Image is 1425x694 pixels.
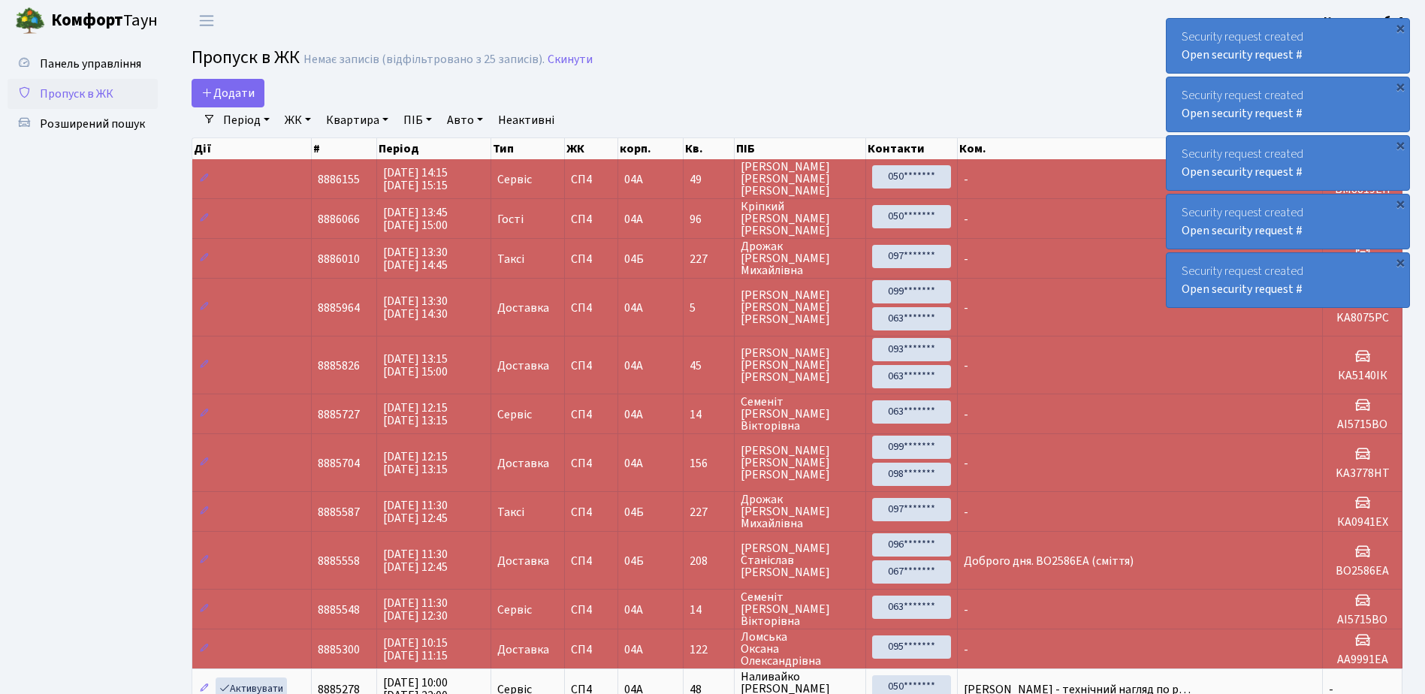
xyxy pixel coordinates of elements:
div: Security request created [1167,253,1409,307]
span: [DATE] 13:45 [DATE] 15:00 [383,204,448,234]
span: Дрожак [PERSON_NAME] Михайлівна [741,493,859,530]
span: Таксі [497,253,524,265]
span: Семеніт [PERSON_NAME] Вікторівна [741,591,859,627]
b: Комфорт [51,8,123,32]
div: Немає записів (відфільтровано з 25 записів). [303,53,545,67]
span: 122 [690,644,727,656]
span: - [964,406,968,423]
th: Дії [192,138,312,159]
h5: КА5140ІК [1329,369,1396,383]
span: [PERSON_NAME] [PERSON_NAME] [PERSON_NAME] [741,445,859,481]
span: СП4 [571,604,611,616]
button: Переключити навігацію [188,8,225,33]
span: Доставка [497,302,549,314]
h5: ВО2586ЕА [1329,564,1396,578]
span: [DATE] 12:15 [DATE] 13:15 [383,448,448,478]
span: 04А [624,406,643,423]
span: 227 [690,253,727,265]
div: × [1393,79,1408,94]
span: Додати [201,85,255,101]
span: [PERSON_NAME] [PERSON_NAME] [PERSON_NAME] [741,289,859,325]
span: 04А [624,455,643,472]
div: Security request created [1167,136,1409,190]
span: 8885300 [318,641,360,658]
a: Пропуск в ЖК [8,79,158,109]
div: Security request created [1167,195,1409,249]
span: [DATE] 13:15 [DATE] 15:00 [383,351,448,380]
span: Гості [497,213,524,225]
th: ЖК [565,138,618,159]
span: 04А [624,171,643,188]
a: Розширений пошук [8,109,158,139]
span: 8885826 [318,358,360,374]
span: Доставка [497,457,549,469]
span: 227 [690,506,727,518]
span: - [964,504,968,520]
img: logo.png [15,6,45,36]
span: СП4 [571,173,611,186]
th: Період [377,138,491,159]
span: СП4 [571,409,611,421]
span: [DATE] 14:15 [DATE] 15:15 [383,164,448,194]
th: ПІБ [735,138,866,159]
h5: АІ5715ВО [1329,613,1396,627]
th: Кв. [684,138,734,159]
a: Період [217,107,276,133]
span: [PERSON_NAME] [PERSON_NAME] [PERSON_NAME] [741,347,859,383]
h5: АІ5715ВО [1329,418,1396,432]
span: 8885704 [318,455,360,472]
span: СП4 [571,213,611,225]
span: - [964,602,968,618]
span: Сервіс [497,409,532,421]
span: Пропуск в ЖК [40,86,113,102]
span: Таксі [497,506,524,518]
a: Панель управління [8,49,158,79]
span: СП4 [571,457,611,469]
a: Консьєрж б. 4. [1324,12,1407,30]
span: СП4 [571,360,611,372]
a: Авто [441,107,489,133]
span: Доставка [497,644,549,656]
h5: KA3778HT [1329,466,1396,481]
a: Open security request # [1182,222,1303,239]
h5: KA8075PC [1329,311,1396,325]
span: [DATE] 10:15 [DATE] 11:15 [383,635,448,664]
span: 8885558 [318,553,360,569]
span: Таун [51,8,158,34]
span: Семеніт [PERSON_NAME] Вікторівна [741,396,859,432]
span: 8886010 [318,251,360,267]
span: [DATE] 11:30 [DATE] 12:45 [383,497,448,527]
span: Доставка [497,555,549,567]
a: Неактивні [492,107,560,133]
th: # [312,138,377,159]
span: - [964,455,968,472]
span: 208 [690,555,727,567]
span: 8885587 [318,504,360,520]
span: - [964,641,968,658]
th: Контакти [866,138,958,159]
span: 14 [690,409,727,421]
span: - [964,300,968,316]
a: Open security request # [1182,164,1303,180]
span: - [964,251,968,267]
span: Панель управління [40,56,141,72]
span: 8885964 [318,300,360,316]
span: 14 [690,604,727,616]
div: Security request created [1167,19,1409,73]
span: СП4 [571,506,611,518]
span: 8885548 [318,602,360,618]
span: 04Б [624,504,644,520]
div: Security request created [1167,77,1409,131]
span: СП4 [571,253,611,265]
span: [DATE] 13:30 [DATE] 14:45 [383,244,448,273]
a: Open security request # [1182,105,1303,122]
span: [PERSON_NAME] Станіслав [PERSON_NAME] [741,542,859,578]
span: - [964,211,968,228]
span: 04А [624,641,643,658]
span: Сервіс [497,173,532,186]
span: 8885727 [318,406,360,423]
span: 04Б [624,251,644,267]
b: Консьєрж б. 4. [1324,13,1407,29]
a: Open security request # [1182,281,1303,297]
span: 45 [690,360,727,372]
